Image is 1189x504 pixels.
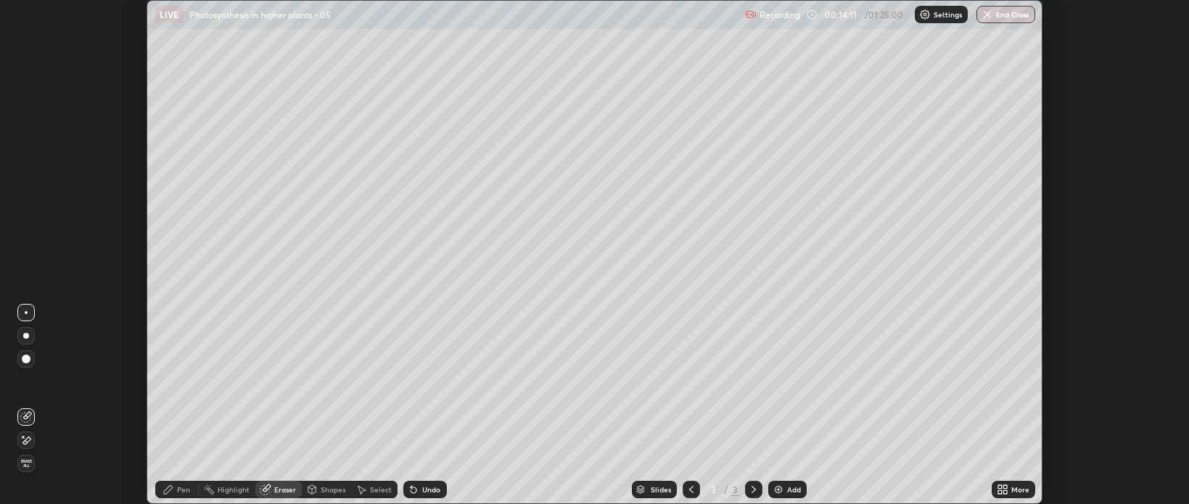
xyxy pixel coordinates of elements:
div: Slides [651,486,671,493]
div: Add [787,486,801,493]
button: End Class [976,6,1035,23]
span: Erase all [18,459,34,468]
div: Eraser [274,486,296,493]
img: recording.375f2c34.svg [745,9,757,20]
img: end-class-cross [982,9,993,20]
div: / [723,485,728,494]
p: Settings [934,11,962,18]
p: LIVE [160,9,179,20]
p: Recording [760,9,800,20]
p: Photosynthesis in higher plants - 05 [189,9,331,20]
div: Highlight [218,486,250,493]
div: Undo [422,486,440,493]
div: 3 [706,485,720,494]
img: add-slide-button [773,484,784,495]
div: Pen [177,486,190,493]
div: Shapes [321,486,345,493]
div: 3 [731,483,739,496]
img: class-settings-icons [919,9,931,20]
div: Select [370,486,392,493]
div: More [1011,486,1029,493]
